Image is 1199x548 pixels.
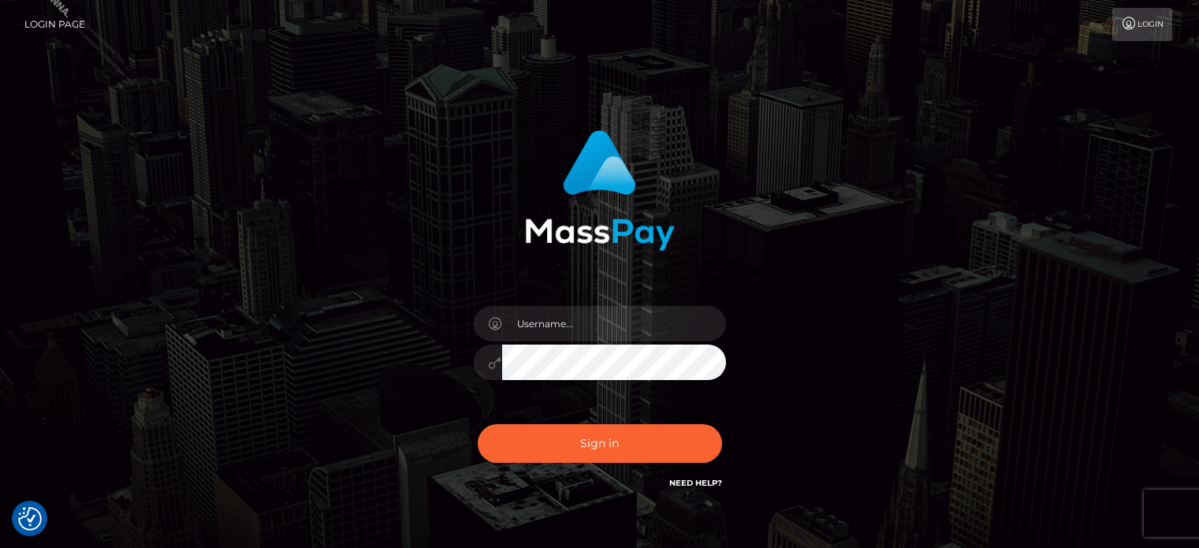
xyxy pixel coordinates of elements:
img: Revisit consent button [18,507,42,531]
input: Username... [502,306,726,341]
a: Login Page [24,8,85,41]
a: Need Help? [669,478,722,488]
img: MassPay Login [525,130,675,251]
a: Login [1112,8,1172,41]
button: Sign in [478,424,722,463]
button: Consent Preferences [18,507,42,531]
